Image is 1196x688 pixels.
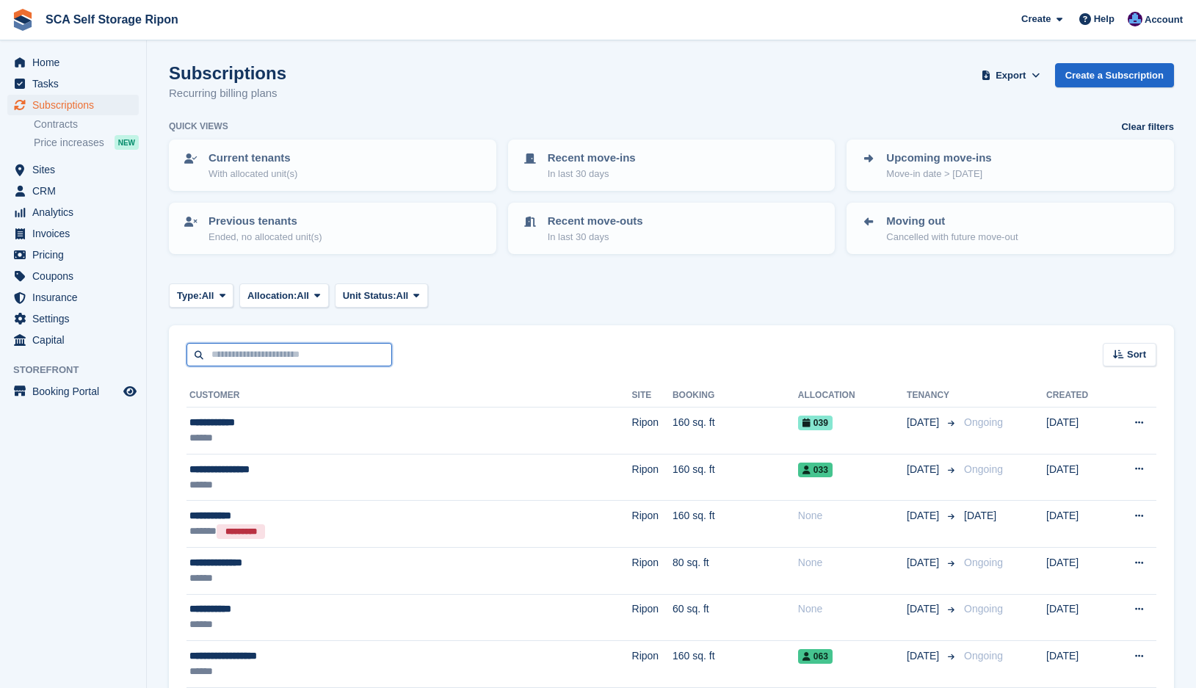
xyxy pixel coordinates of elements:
[964,603,1003,615] span: Ongoing
[32,266,120,286] span: Coupons
[964,510,996,521] span: [DATE]
[1055,63,1174,87] a: Create a Subscription
[343,289,396,303] span: Unit Status:
[32,308,120,329] span: Settings
[548,150,636,167] p: Recent move-ins
[32,202,120,222] span: Analytics
[169,283,233,308] button: Type: All
[673,454,798,501] td: 160 sq. ft
[886,230,1018,245] p: Cancelled with future move-out
[209,150,297,167] p: Current tenants
[169,85,286,102] p: Recurring billing plans
[964,463,1003,475] span: Ongoing
[907,648,942,664] span: [DATE]
[40,7,184,32] a: SCA Self Storage Ripon
[209,213,322,230] p: Previous tenants
[32,245,120,265] span: Pricing
[7,181,139,201] a: menu
[886,167,991,181] p: Move-in date > [DATE]
[7,223,139,244] a: menu
[907,601,942,617] span: [DATE]
[32,52,120,73] span: Home
[7,330,139,350] a: menu
[1046,594,1109,641] td: [DATE]
[209,167,297,181] p: With allocated unit(s)
[798,649,833,664] span: 063
[335,283,428,308] button: Unit Status: All
[798,555,907,571] div: None
[907,555,942,571] span: [DATE]
[1046,547,1109,594] td: [DATE]
[673,384,798,408] th: Booking
[886,150,991,167] p: Upcoming move-ins
[964,557,1003,568] span: Ongoing
[32,95,120,115] span: Subscriptions
[7,52,139,73] a: menu
[632,408,673,455] td: Ripon
[1046,641,1109,688] td: [DATE]
[32,159,120,180] span: Sites
[396,289,409,303] span: All
[907,508,942,524] span: [DATE]
[1121,120,1174,134] a: Clear filters
[1145,12,1183,27] span: Account
[7,95,139,115] a: menu
[7,287,139,308] a: menu
[1021,12,1051,26] span: Create
[34,117,139,131] a: Contracts
[798,416,833,430] span: 039
[32,223,120,244] span: Invoices
[7,381,139,402] a: menu
[548,167,636,181] p: In last 30 days
[996,68,1026,83] span: Export
[32,287,120,308] span: Insurance
[13,363,146,377] span: Storefront
[632,384,673,408] th: Site
[7,308,139,329] a: menu
[7,245,139,265] a: menu
[186,384,632,408] th: Customer
[798,601,907,617] div: None
[209,230,322,245] p: Ended, no allocated unit(s)
[121,383,139,400] a: Preview store
[7,266,139,286] a: menu
[1127,347,1146,362] span: Sort
[297,289,309,303] span: All
[964,650,1003,662] span: Ongoing
[34,136,104,150] span: Price increases
[510,141,834,189] a: Recent move-ins In last 30 days
[548,213,643,230] p: Recent move-outs
[32,73,120,94] span: Tasks
[673,408,798,455] td: 160 sq. ft
[798,508,907,524] div: None
[7,159,139,180] a: menu
[32,181,120,201] span: CRM
[964,416,1003,428] span: Ongoing
[169,120,228,133] h6: Quick views
[7,73,139,94] a: menu
[32,330,120,350] span: Capital
[34,134,139,151] a: Price increases NEW
[169,63,286,83] h1: Subscriptions
[510,204,834,253] a: Recent move-outs In last 30 days
[177,289,202,303] span: Type:
[247,289,297,303] span: Allocation:
[979,63,1043,87] button: Export
[7,202,139,222] a: menu
[848,204,1173,253] a: Moving out Cancelled with future move-out
[907,415,942,430] span: [DATE]
[632,454,673,501] td: Ripon
[170,204,495,253] a: Previous tenants Ended, no allocated unit(s)
[907,462,942,477] span: [DATE]
[202,289,214,303] span: All
[673,547,798,594] td: 80 sq. ft
[848,141,1173,189] a: Upcoming move-ins Move-in date > [DATE]
[12,9,34,31] img: stora-icon-8386f47178a22dfd0bd8f6a31ec36ba5ce8667c1dd55bd0f319d3a0aa187defe.svg
[798,384,907,408] th: Allocation
[1046,501,1109,548] td: [DATE]
[632,594,673,641] td: Ripon
[1046,384,1109,408] th: Created
[673,501,798,548] td: 160 sq. ft
[115,135,139,150] div: NEW
[886,213,1018,230] p: Moving out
